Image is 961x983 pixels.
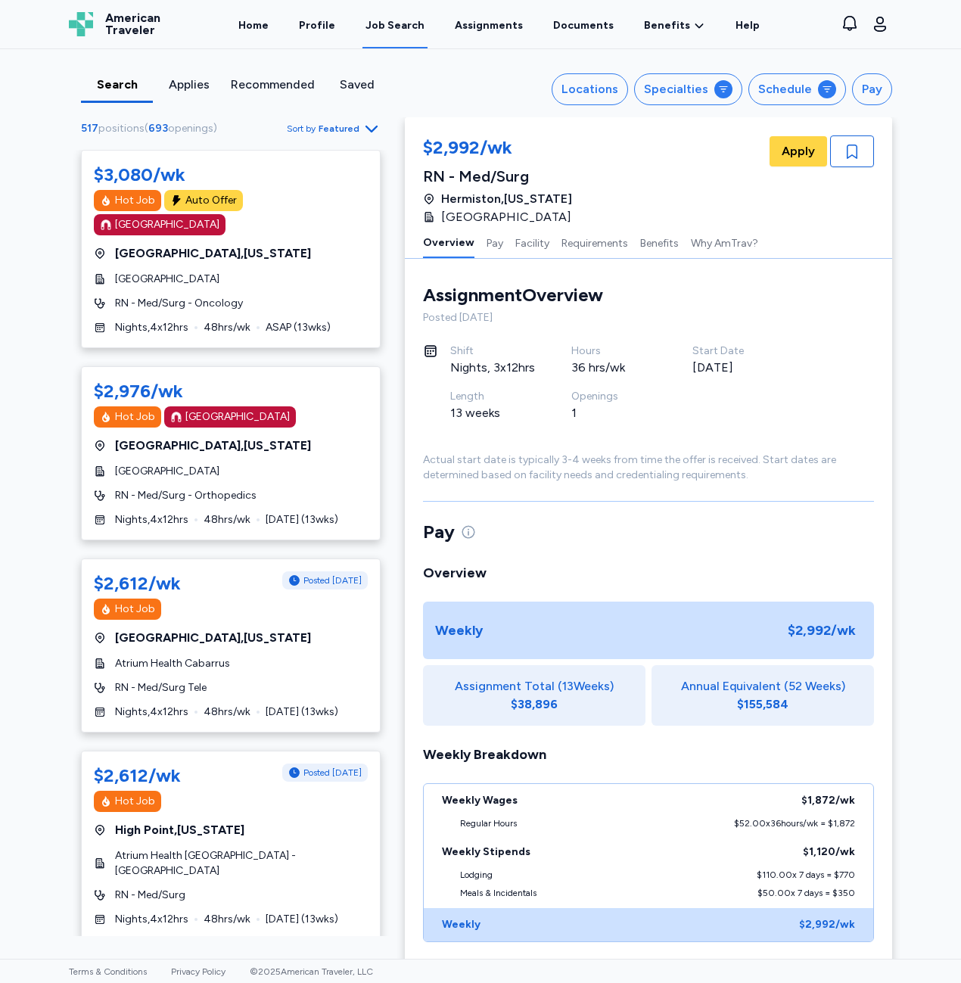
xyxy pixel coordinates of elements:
[423,744,874,765] div: Weekly Breakdown
[266,705,338,720] span: [DATE] ( 13 wks)
[561,226,628,258] button: Requirements
[115,512,188,527] span: Nights , 4 x 12 hrs
[634,73,742,105] button: Specialties
[450,344,535,359] div: Shift
[115,193,155,208] div: Hot Job
[455,677,555,695] span: Assignment Total
[115,217,219,232] div: [GEOGRAPHIC_DATA]
[204,512,250,527] span: 48 hrs/wk
[442,917,480,932] div: Weekly
[441,190,572,208] span: Hermiston , [US_STATE]
[441,208,571,226] span: [GEOGRAPHIC_DATA]
[734,817,855,829] div: $52.00 x 36 hours/wk = $1,872
[115,437,311,455] span: [GEOGRAPHIC_DATA] , [US_STATE]
[423,283,603,307] div: Assignment Overview
[692,359,777,377] div: [DATE]
[487,226,503,258] button: Pay
[423,453,874,483] div: Actual start date is typically 3-4 weeks from time the offer is received. Start dates are determi...
[94,764,181,788] div: $2,612/wk
[561,80,618,98] div: Locations
[644,18,690,33] span: Benefits
[87,76,147,94] div: Search
[115,296,243,311] span: RN - Med/Surg - Oncology
[115,888,185,903] span: RN - Med/Surg
[515,226,549,258] button: Facility
[266,320,331,335] span: ASAP ( 13 wks)
[266,912,338,927] span: [DATE] ( 13 wks)
[757,887,855,899] div: $50.00 x 7 days = $350
[115,602,155,617] div: Hot Job
[115,409,155,425] div: Hot Job
[571,404,656,422] div: 1
[450,359,535,377] div: Nights, 3x12hrs
[571,389,656,404] div: Openings
[115,272,219,287] span: [GEOGRAPHIC_DATA]
[799,917,855,932] div: $2,992 /wk
[757,869,855,881] div: $110.00 x 7 days = $770
[365,18,425,33] div: Job Search
[115,320,188,335] span: Nights , 4 x 12 hrs
[69,12,93,36] img: Logo
[115,629,311,647] span: [GEOGRAPHIC_DATA] , [US_STATE]
[460,869,493,881] div: Lodging
[204,912,250,927] span: 48 hrs/wk
[319,123,359,135] span: Featured
[571,359,656,377] div: 36 hrs/wk
[511,695,558,714] div: $38,896
[460,887,536,899] div: Meals & Incidentals
[115,680,207,695] span: RN - Med/Surg Tele
[115,705,188,720] span: Nights , 4 x 12 hrs
[423,166,580,187] div: RN - Med/Surg
[115,794,155,809] div: Hot Job
[115,656,230,671] span: Atrium Health Cabarrus
[692,344,777,359] div: Start Date
[159,76,219,94] div: Applies
[640,226,679,258] button: Benefits
[423,310,874,325] div: Posted [DATE]
[362,2,428,48] a: Job Search
[98,122,145,135] span: positions
[204,705,250,720] span: 48 hrs/wk
[801,793,855,808] div: $1,872 /wk
[442,845,530,860] div: Weekly Stipends
[782,142,815,160] span: Apply
[450,404,535,422] div: 13 weeks
[115,821,244,839] span: High Point , [US_STATE]
[81,121,223,136] div: ( )
[803,845,855,860] div: $1,120 /wk
[115,912,188,927] span: Nights , 4 x 12 hrs
[266,512,338,527] span: [DATE] ( 13 wks)
[115,244,311,263] span: [GEOGRAPHIC_DATA] , [US_STATE]
[862,80,882,98] div: Pay
[303,767,362,779] span: Posted [DATE]
[423,226,474,258] button: Overview
[681,677,781,695] span: Annual Equivalent
[185,409,290,425] div: [GEOGRAPHIC_DATA]
[691,226,758,258] button: Why AmTrav?
[171,966,225,977] a: Privacy Policy
[784,677,845,695] span: (52 Weeks)
[552,73,628,105] button: Locations
[287,120,381,138] button: Sort byFeatured
[327,76,387,94] div: Saved
[758,80,812,98] div: Schedule
[287,123,316,135] span: Sort by
[105,12,160,36] span: American Traveler
[737,695,788,714] div: $155,584
[185,193,237,208] div: Auto Offer
[204,320,250,335] span: 48 hrs/wk
[442,793,518,808] div: Weekly Wages
[423,520,455,544] span: Pay
[148,122,168,135] span: 693
[231,76,315,94] div: Recommended
[115,464,219,479] span: [GEOGRAPHIC_DATA]
[644,80,708,98] div: Specialties
[423,562,874,583] div: Overview
[115,848,368,879] span: Atrium Health [GEOGRAPHIC_DATA] - [GEOGRAPHIC_DATA]
[450,389,535,404] div: Length
[748,73,846,105] button: Schedule
[94,379,183,403] div: $2,976/wk
[558,677,614,695] span: ( 13 Weeks)
[94,163,185,187] div: $3,080/wk
[852,73,892,105] button: Pay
